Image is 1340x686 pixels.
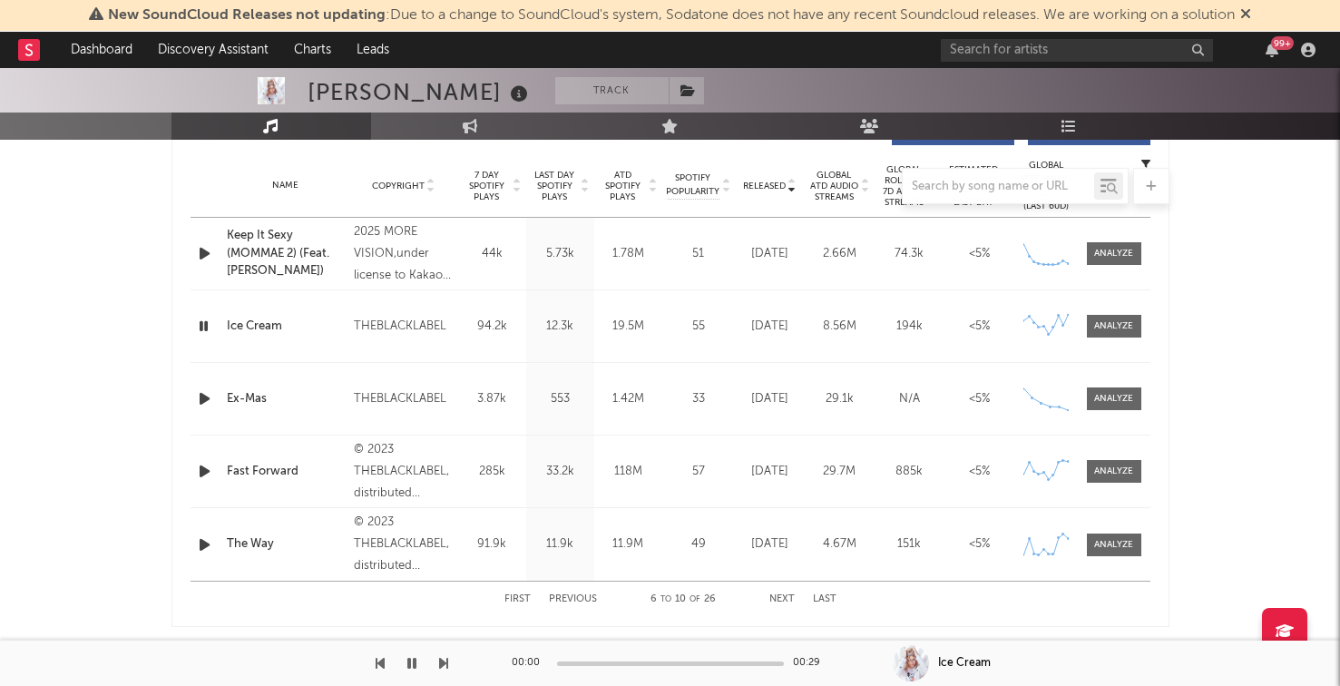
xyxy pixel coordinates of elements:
[227,463,346,481] a: Fast Forward
[463,318,522,336] div: 94.2k
[667,463,730,481] div: 57
[599,535,658,554] div: 11.9M
[463,463,522,481] div: 285k
[227,390,346,408] a: Ex-Mas
[879,318,940,336] div: 194k
[58,32,145,68] a: Dashboard
[739,245,800,263] div: [DATE]
[949,535,1010,554] div: <5%
[739,535,800,554] div: [DATE]
[949,390,1010,408] div: <5%
[599,390,658,408] div: 1.42M
[599,318,658,336] div: 19.5M
[938,655,991,671] div: Ice Cream
[660,595,671,603] span: to
[549,594,597,604] button: Previous
[145,32,281,68] a: Discovery Assistant
[531,463,590,481] div: 33.2k
[949,318,1010,336] div: <5%
[227,318,346,336] a: Ice Cream
[463,535,522,554] div: 91.9k
[879,245,940,263] div: 74.3k
[281,32,344,68] a: Charts
[739,463,800,481] div: [DATE]
[879,535,940,554] div: 151k
[769,594,795,604] button: Next
[599,245,658,263] div: 1.78M
[599,463,658,481] div: 118M
[555,77,669,104] button: Track
[667,245,730,263] div: 51
[512,652,548,674] div: 00:00
[879,390,940,408] div: N/A
[809,245,870,263] div: 2.66M
[949,245,1010,263] div: <5%
[809,390,870,408] div: 29.1k
[633,589,733,611] div: 6 10 26
[108,8,386,23] span: New SoundCloud Releases not updating
[949,164,999,208] span: Estimated % Playlist Streams Last Day
[531,245,590,263] div: 5.73k
[949,463,1010,481] div: <5%
[667,390,730,408] div: 33
[739,390,800,408] div: [DATE]
[667,318,730,336] div: 55
[809,463,870,481] div: 29.7M
[1240,8,1251,23] span: Dismiss
[690,595,700,603] span: of
[879,164,929,208] span: Global Rolling 7D Audio Streams
[463,245,522,263] div: 44k
[344,32,402,68] a: Leads
[739,318,800,336] div: [DATE]
[809,535,870,554] div: 4.67M
[531,535,590,554] div: 11.9k
[227,227,346,280] a: Keep It Sexy (MOMMAE 2) (Feat. [PERSON_NAME])
[1271,36,1294,50] div: 99 +
[354,388,453,410] div: THEBLACKLABEL
[1019,159,1073,213] div: Global Streaming Trend (Last 60D)
[463,390,522,408] div: 3.87k
[354,221,453,287] div: 2025 MORE VISION,under license to Kakao Entertainment
[667,535,730,554] div: 49
[793,652,829,674] div: 00:29
[531,390,590,408] div: 553
[1266,43,1278,57] button: 99+
[108,8,1235,23] span: : Due to a change to SoundCloud's system, Sodatone does not have any recent Soundcloud releases. ...
[354,316,453,338] div: THEBLACKLABEL
[531,318,590,336] div: 12.3k
[504,594,531,604] button: First
[809,318,870,336] div: 8.56M
[879,463,940,481] div: 885k
[308,77,533,107] div: [PERSON_NAME]
[354,439,453,505] div: © 2023 THEBLACKLABEL, distributed through Interscope Records
[227,535,346,554] a: The Way
[813,594,836,604] button: Last
[354,512,453,577] div: © 2023 THEBLACKLABEL, distributed through Interscope Records
[941,39,1213,62] input: Search for artists
[903,180,1094,194] input: Search by song name or URL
